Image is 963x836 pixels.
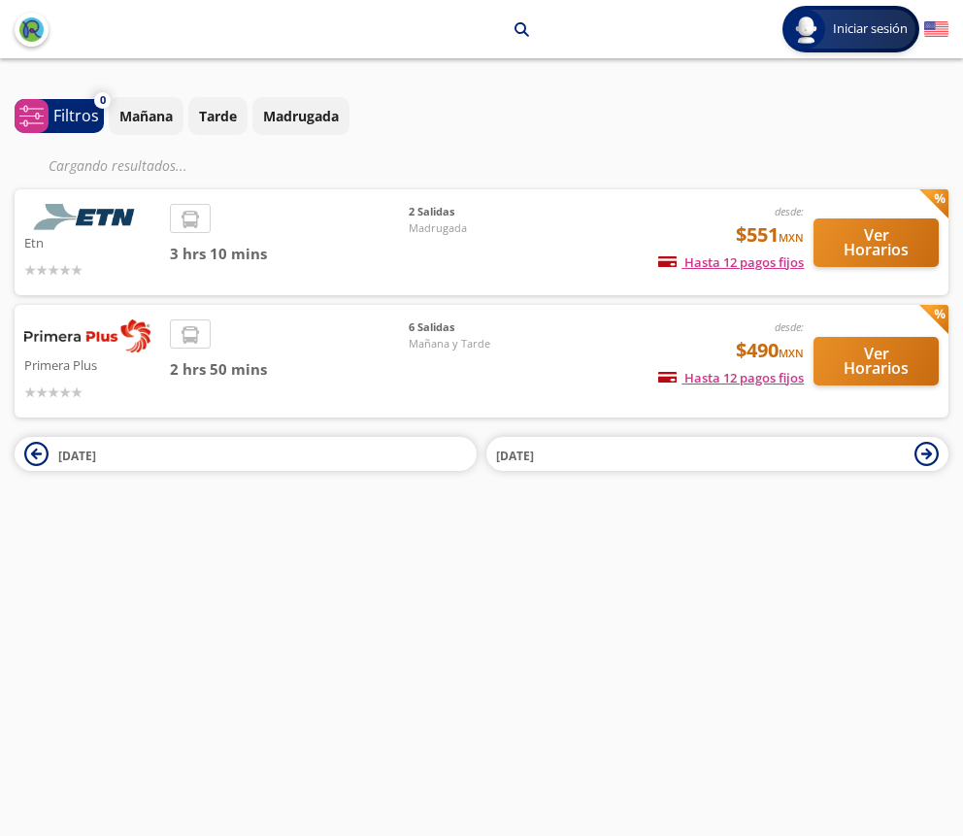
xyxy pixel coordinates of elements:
button: 0Filtros [15,99,104,133]
p: Madrugada [263,106,339,126]
span: Hasta 12 pagos fijos [658,253,804,271]
span: $490 [736,336,804,365]
em: Cargando resultados ... [49,156,187,175]
p: León [467,19,500,40]
button: Madrugada [252,97,349,135]
img: Primera Plus [24,319,150,352]
button: [DATE] [15,437,477,471]
img: Etn [24,204,150,230]
small: MXN [779,346,804,360]
span: 2 hrs 50 mins [170,358,409,381]
p: Primera Plus [24,352,160,376]
p: Tarde [199,106,237,126]
button: back [15,13,49,47]
span: Hasta 12 pagos fijos [658,369,804,386]
em: desde: [775,204,804,218]
span: $551 [736,220,804,250]
p: Etn [24,230,160,253]
button: Mañana [109,97,183,135]
button: Ver Horarios [814,337,939,385]
span: Iniciar sesión [825,19,915,39]
p: Filtros [53,104,99,127]
span: 2 Salidas [409,204,545,220]
p: [GEOGRAPHIC_DATA][PERSON_NAME] [297,19,443,40]
button: Ver Horarios [814,218,939,267]
small: MXN [779,230,804,245]
em: desde: [775,319,804,334]
span: Madrugada [409,220,545,237]
button: [DATE] [486,437,948,471]
span: [DATE] [496,448,534,464]
span: Mañana y Tarde [409,336,545,352]
button: Tarde [188,97,248,135]
span: 6 Salidas [409,319,545,336]
p: Mañana [119,106,173,126]
button: English [924,17,948,42]
span: 3 hrs 10 mins [170,243,409,265]
span: [DATE] [58,448,96,464]
span: 0 [100,92,106,109]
